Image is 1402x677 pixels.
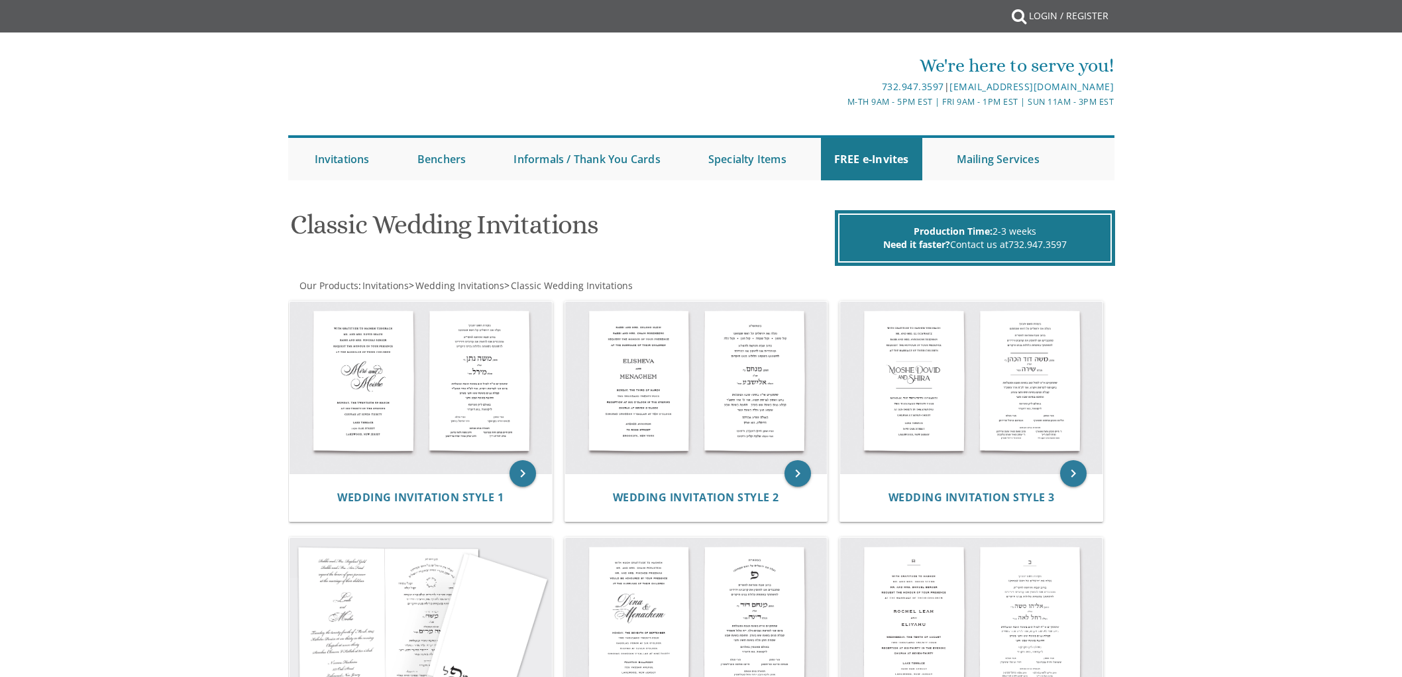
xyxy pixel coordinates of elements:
[361,279,409,292] a: Invitations
[288,279,702,292] div: :
[290,302,552,474] img: Wedding Invitation Style 1
[290,210,831,249] h1: Classic Wedding Invitations
[337,490,504,505] span: Wedding Invitation Style 1
[840,302,1103,474] img: Wedding Invitation Style 3
[564,95,1114,109] div: M-Th 9am - 5pm EST | Fri 9am - 1pm EST | Sun 11am - 3pm EST
[883,238,950,251] span: Need it faster?
[298,279,358,292] a: Our Products
[821,138,922,180] a: FREE e-Invites
[564,52,1114,79] div: We're here to serve you!
[914,225,993,237] span: Production Time:
[1060,460,1087,487] a: keyboard_arrow_right
[613,491,779,504] a: Wedding Invitation Style 2
[949,80,1114,93] a: [EMAIL_ADDRESS][DOMAIN_NAME]
[695,138,800,180] a: Specialty Items
[565,302,828,474] img: Wedding Invitation Style 2
[882,80,944,93] a: 732.947.3597
[504,279,633,292] span: >
[337,491,504,504] a: Wedding Invitation Style 1
[414,279,504,292] a: Wedding Invitations
[613,490,779,505] span: Wedding Invitation Style 2
[510,279,633,292] a: Classic Wedding Invitations
[838,214,1112,263] div: 2-3 weeks Contact us at
[500,138,673,180] a: Informals / Thank You Cards
[1008,238,1067,251] a: 732.947.3597
[409,279,504,292] span: >
[362,279,409,292] span: Invitations
[889,491,1055,504] a: Wedding Invitation Style 3
[404,138,480,180] a: Benchers
[301,138,383,180] a: Invitations
[510,460,536,487] a: keyboard_arrow_right
[415,279,504,292] span: Wedding Invitations
[511,279,633,292] span: Classic Wedding Invitations
[889,490,1055,505] span: Wedding Invitation Style 3
[944,138,1053,180] a: Mailing Services
[784,460,811,487] a: keyboard_arrow_right
[564,79,1114,95] div: |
